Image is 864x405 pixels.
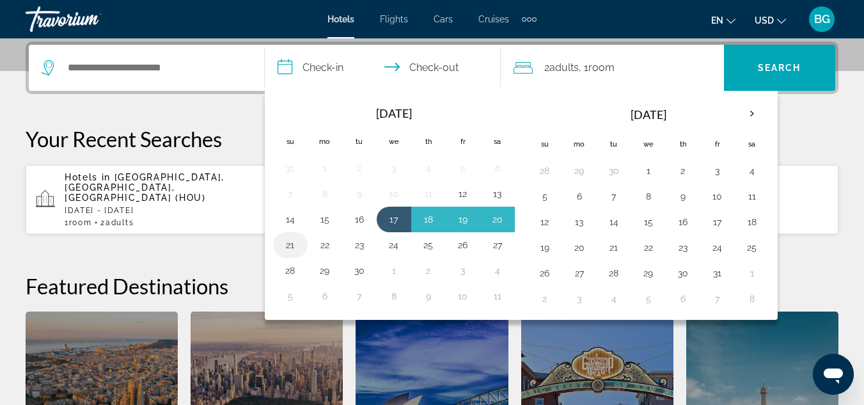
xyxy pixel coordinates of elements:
[742,290,762,308] button: Day 8
[487,236,508,254] button: Day 27
[742,162,762,180] button: Day 4
[100,218,134,227] span: 2
[106,218,134,227] span: Adults
[604,290,624,308] button: Day 4
[707,213,728,231] button: Day 17
[755,11,786,29] button: Change currency
[384,287,404,305] button: Day 8
[724,45,835,91] button: Search
[280,262,301,280] button: Day 28
[418,185,439,203] button: Day 11
[673,239,693,257] button: Day 23
[638,264,659,282] button: Day 29
[549,61,579,74] span: Adults
[453,185,473,203] button: Day 12
[711,15,723,26] span: en
[673,264,693,282] button: Day 30
[673,213,693,231] button: Day 16
[604,213,624,231] button: Day 14
[813,354,854,395] iframe: Button to launch messaging window
[380,14,408,24] span: Flights
[535,264,555,282] button: Day 26
[535,239,555,257] button: Day 19
[562,99,735,130] th: [DATE]
[569,213,590,231] button: Day 13
[453,287,473,305] button: Day 10
[65,172,111,182] span: Hotels in
[65,218,91,227] span: 1
[280,159,301,177] button: Day 31
[569,290,590,308] button: Day 3
[487,159,508,177] button: Day 6
[65,206,278,215] p: [DATE] - [DATE]
[384,159,404,177] button: Day 3
[487,287,508,305] button: Day 11
[315,185,335,203] button: Day 8
[501,45,724,91] button: Travelers: 2 adults, 0 children
[384,236,404,254] button: Day 24
[26,273,838,299] h2: Featured Destinations
[26,126,838,152] p: Your Recent Searches
[265,45,501,91] button: Check in and out dates
[418,262,439,280] button: Day 2
[349,185,370,203] button: Day 9
[349,262,370,280] button: Day 30
[742,213,762,231] button: Day 18
[805,6,838,33] button: User Menu
[742,264,762,282] button: Day 1
[26,3,153,36] a: Travorium
[327,14,354,24] a: Hotels
[280,287,301,305] button: Day 5
[673,290,693,308] button: Day 6
[522,9,537,29] button: Extra navigation items
[742,187,762,205] button: Day 11
[487,210,508,228] button: Day 20
[26,164,288,235] button: Hotels in [GEOGRAPHIC_DATA], [GEOGRAPHIC_DATA], [GEOGRAPHIC_DATA] (HOU)[DATE] - [DATE]1Room2Adults
[604,264,624,282] button: Day 28
[453,262,473,280] button: Day 3
[29,45,835,91] div: Search widget
[308,99,480,127] th: [DATE]
[638,239,659,257] button: Day 22
[569,162,590,180] button: Day 29
[434,14,453,24] a: Cars
[280,185,301,203] button: Day 7
[604,187,624,205] button: Day 7
[707,239,728,257] button: Day 24
[478,14,509,24] a: Cruises
[707,162,728,180] button: Day 3
[588,61,615,74] span: Room
[544,59,579,77] span: 2
[569,239,590,257] button: Day 20
[673,162,693,180] button: Day 2
[315,236,335,254] button: Day 22
[735,99,769,129] button: Next month
[315,262,335,280] button: Day 29
[604,239,624,257] button: Day 21
[280,236,301,254] button: Day 21
[535,187,555,205] button: Day 5
[349,210,370,228] button: Day 16
[814,13,830,26] span: BG
[755,15,774,26] span: USD
[535,162,555,180] button: Day 28
[418,159,439,177] button: Day 4
[673,187,693,205] button: Day 9
[638,187,659,205] button: Day 8
[315,210,335,228] button: Day 15
[707,264,728,282] button: Day 31
[638,213,659,231] button: Day 15
[418,210,439,228] button: Day 18
[418,287,439,305] button: Day 9
[453,210,473,228] button: Day 19
[280,210,301,228] button: Day 14
[65,172,224,203] span: [GEOGRAPHIC_DATA], [GEOGRAPHIC_DATA], [GEOGRAPHIC_DATA] (HOU)
[742,239,762,257] button: Day 25
[579,59,615,77] span: , 1
[707,290,728,308] button: Day 7
[384,185,404,203] button: Day 10
[569,187,590,205] button: Day 6
[418,236,439,254] button: Day 25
